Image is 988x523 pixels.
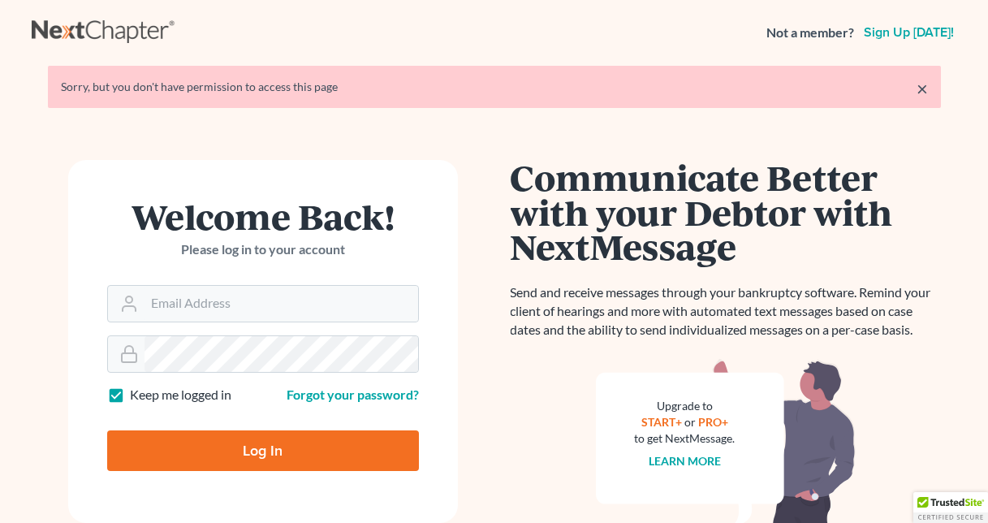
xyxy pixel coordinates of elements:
[913,492,988,523] div: TrustedSite Certified
[635,398,736,414] div: Upgrade to
[107,199,419,234] h1: Welcome Back!
[917,79,928,98] a: ×
[107,240,419,259] p: Please log in to your account
[511,160,941,264] h1: Communicate Better with your Debtor with NextMessage
[698,415,728,429] a: PRO+
[287,387,419,402] a: Forgot your password?
[861,26,957,39] a: Sign up [DATE]!
[107,430,419,471] input: Log In
[635,430,736,447] div: to get NextMessage.
[511,283,941,339] p: Send and receive messages through your bankruptcy software. Remind your client of hearings and mo...
[145,286,418,322] input: Email Address
[61,79,928,95] div: Sorry, but you don't have permission to access this page
[641,415,682,429] a: START+
[766,24,854,42] strong: Not a member?
[684,415,696,429] span: or
[649,454,721,468] a: Learn more
[130,386,231,404] label: Keep me logged in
